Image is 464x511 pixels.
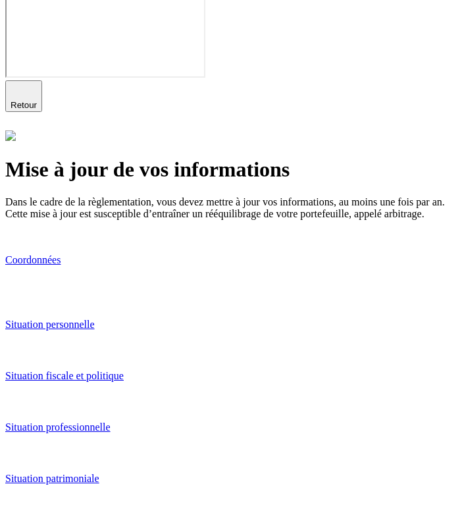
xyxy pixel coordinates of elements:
a: Coordonnées [5,230,459,294]
a: Situation personnelle [5,295,459,359]
p: Situation fiscale et politique [5,370,459,382]
p: Situation personnelle [5,319,459,331]
p: Situation patrimoniale [5,473,459,485]
p: Dans le cadre de la règlementation, vous devez mettre à jour vos informations, au moins une fois ... [5,196,459,220]
p: Coordonnées [5,254,459,266]
p: Situation professionnelle [5,421,459,433]
button: Retour [5,80,42,112]
span: Retour [11,100,37,110]
img: alexis.png [5,130,16,141]
h1: Mise à jour de vos informations [5,157,459,182]
a: Situation fiscale et politique [5,370,459,410]
a: Situation professionnelle [5,421,459,462]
